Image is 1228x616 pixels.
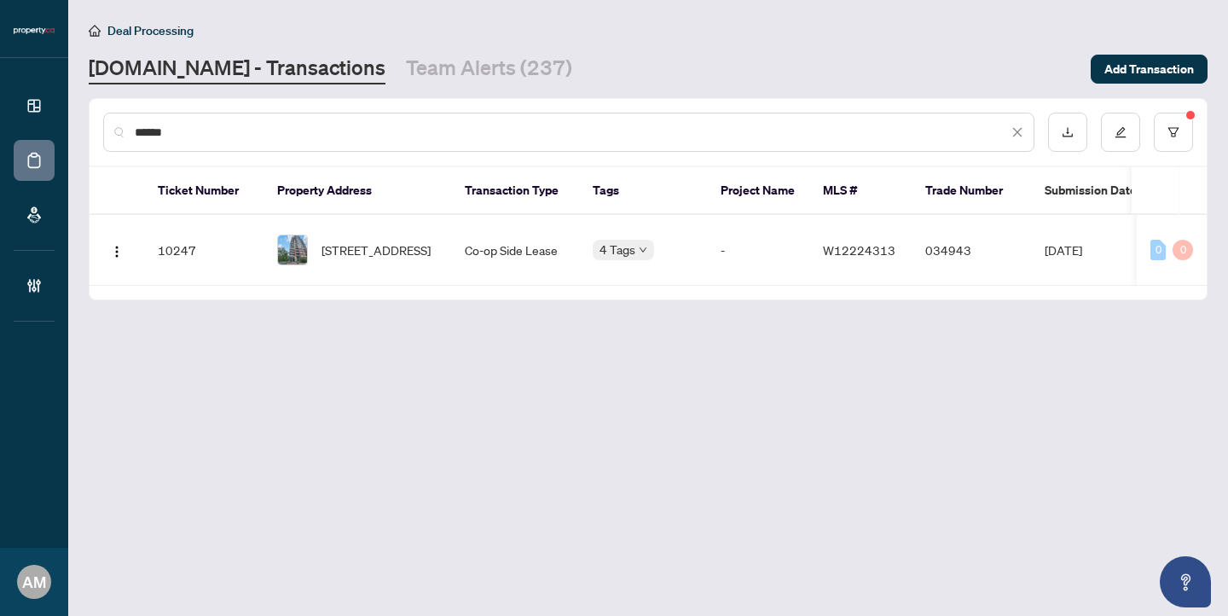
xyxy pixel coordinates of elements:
span: edit [1115,126,1127,138]
button: filter [1154,113,1193,152]
img: Logo [110,245,124,259]
button: Open asap [1160,556,1211,607]
span: Add Transaction [1104,55,1194,83]
span: filter [1167,126,1179,138]
td: Co-op Side Lease [451,215,579,286]
button: Logo [103,236,130,264]
th: Project Name [707,167,809,215]
div: 0 [1173,240,1193,260]
img: logo [14,26,55,36]
th: Submission Date [1031,167,1176,215]
th: Property Address [264,167,451,215]
span: [STREET_ADDRESS] [321,241,431,259]
th: Trade Number [912,167,1031,215]
th: Transaction Type [451,167,579,215]
a: [DOMAIN_NAME] - Transactions [89,54,385,84]
span: close [1011,126,1023,138]
span: down [639,246,647,254]
td: - [707,215,809,286]
td: [DATE] [1031,215,1176,286]
span: W12224313 [823,242,895,258]
button: Add Transaction [1091,55,1208,84]
span: Deal Processing [107,23,194,38]
th: MLS # [809,167,912,215]
th: Ticket Number [144,167,264,215]
div: 0 [1150,240,1166,260]
a: Team Alerts (237) [406,54,572,84]
span: Submission Date [1045,181,1137,200]
img: thumbnail-img [278,235,307,264]
button: download [1048,113,1087,152]
span: 4 Tags [600,240,635,259]
span: download [1062,126,1074,138]
td: 034943 [912,215,1031,286]
th: Tags [579,167,707,215]
button: edit [1101,113,1140,152]
span: home [89,25,101,37]
span: AM [22,570,46,594]
td: 10247 [144,215,264,286]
